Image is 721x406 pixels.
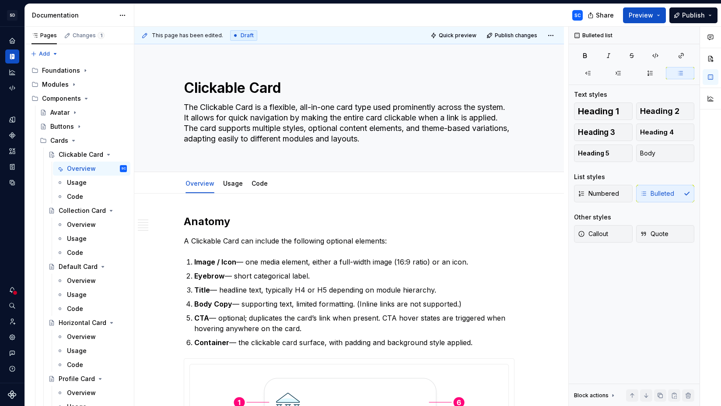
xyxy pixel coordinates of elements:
a: Documentation [5,49,19,64]
div: Code [248,174,271,192]
div: Cards [36,134,130,148]
div: List styles [574,173,605,181]
div: Modules [42,80,69,89]
button: Preview [623,7,666,23]
button: Add [28,48,61,60]
div: Clickable Card [59,150,103,159]
button: Heading 1 [574,102,633,120]
div: SC [574,12,581,19]
strong: Image / Icon [194,258,236,266]
a: Usage [53,232,130,246]
p: — short categorical label. [194,271,514,281]
button: Search ⌘K [5,299,19,313]
span: Draft [241,32,254,39]
a: Code [53,302,130,316]
p: — optional; duplicates the card’s link when present. CTA hover states are triggered when hovering... [194,313,514,334]
a: Buttons [36,120,130,134]
div: Buttons [50,122,74,131]
a: Usage [53,344,130,358]
a: Components [5,128,19,142]
button: Heading 2 [636,102,695,120]
div: Invite team [5,314,19,328]
a: Usage [53,176,130,190]
span: 1 [98,32,105,39]
div: Text styles [574,90,607,99]
span: Body [640,149,655,158]
button: Quote [636,225,695,243]
div: Home [5,34,19,48]
div: Foundations [28,64,130,78]
span: This page has been edited. [152,32,223,39]
div: Usage [220,174,246,192]
p: — headline text, typically H4 or H5 depending on module hierarchy. [194,285,514,295]
span: Heading 4 [640,128,674,137]
a: Settings [5,330,19,344]
div: Avatar [50,108,70,117]
a: Code [252,180,268,187]
button: Publish [669,7,717,23]
button: Heading 5 [574,145,633,162]
div: Assets [5,144,19,158]
div: Storybook stories [5,160,19,174]
div: Components [28,92,130,106]
a: Clickable Card [45,148,130,162]
a: Profile Card [45,372,130,386]
p: — the clickable card surface, with padding and background style applied. [194,337,514,348]
a: Analytics [5,65,19,79]
a: Supernova Logo [8,390,17,399]
strong: Eyebrow [194,272,225,280]
span: Share [596,11,614,20]
span: Heading 3 [578,128,615,137]
a: Data sources [5,176,19,190]
div: Overview [67,332,96,341]
div: Cards [50,136,68,145]
div: Overview [67,220,96,229]
a: Design tokens [5,113,19,127]
div: Usage [67,290,87,299]
button: Numbered [574,185,633,202]
div: Code [67,360,83,369]
a: Overview [53,218,130,232]
span: Publish [682,11,705,20]
a: Overview [185,180,214,187]
span: Heading 1 [578,107,619,116]
div: Overview [182,174,218,192]
span: Callout [578,229,608,238]
div: Usage [67,178,87,187]
strong: CTA [194,314,209,322]
button: Heading 4 [636,124,695,141]
span: Add [39,50,50,57]
a: Code automation [5,81,19,95]
div: Usage [67,346,87,355]
div: Pages [31,32,57,39]
button: Contact support [5,346,19,360]
a: Code [53,246,130,260]
a: Overview [53,330,130,344]
p: — one media element, either a full-width image (16:9 ratio) or an icon. [194,257,514,267]
a: Default Card [45,260,130,274]
div: Overview [67,276,96,285]
button: SD [2,6,23,25]
a: Code [53,190,130,204]
span: Heading 5 [578,149,609,158]
a: Overview [53,274,130,288]
button: Publish changes [484,29,541,42]
span: Heading 2 [640,107,679,116]
span: Quote [640,229,668,238]
div: Code [67,248,83,257]
a: Avatar [36,106,130,120]
span: Quick preview [439,32,476,39]
div: Notifications [5,283,19,297]
div: Default Card [59,262,98,271]
div: Other styles [574,213,611,222]
a: Code [53,358,130,372]
p: — supporting text, limited formatting. (Inline links are not supported.) [194,299,514,309]
div: Documentation [32,11,115,20]
button: Heading 3 [574,124,633,141]
div: Overview [67,388,96,397]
